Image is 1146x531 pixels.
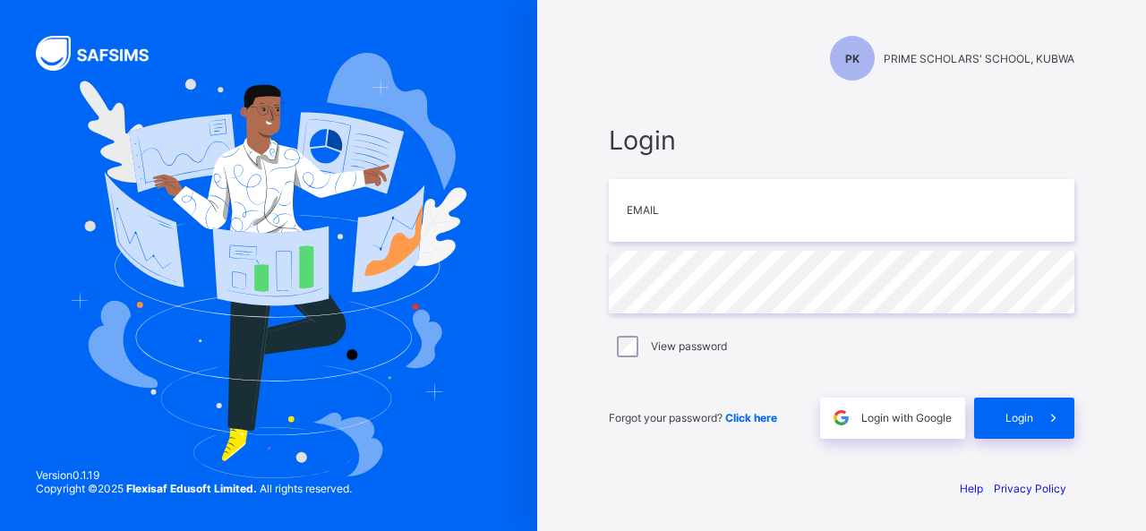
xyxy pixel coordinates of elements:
span: Copyright © 2025 All rights reserved. [36,482,352,495]
a: Click here [725,411,777,424]
span: PRIME SCHOLARS' SCHOOL, KUBWA [884,52,1074,65]
span: Login with Google [861,411,952,424]
strong: Flexisaf Edusoft Limited. [126,482,257,495]
a: Privacy Policy [994,482,1066,495]
span: Login [1005,411,1033,424]
a: Help [960,482,983,495]
span: Forgot your password? [609,411,777,424]
label: View password [651,339,727,353]
span: PK [845,52,859,65]
span: Version 0.1.19 [36,468,352,482]
img: SAFSIMS Logo [36,36,170,71]
img: google.396cfc9801f0270233282035f929180a.svg [831,407,851,428]
span: Login [609,124,1074,156]
img: Hero Image [71,53,466,477]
